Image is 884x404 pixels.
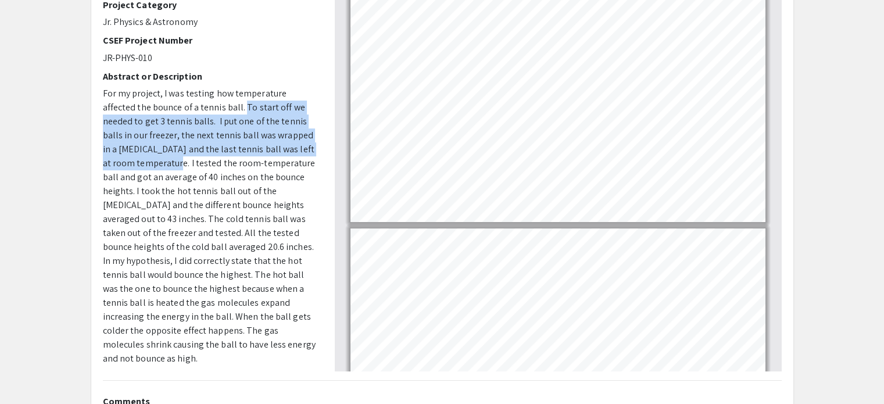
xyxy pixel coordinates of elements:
span: For my project, I was testing how temperature affected the bounce of a tennis ball. To start off ... [103,87,316,364]
p: Jr. Physics & Astronomy [103,15,317,29]
iframe: Chat [9,352,49,395]
p: JR-PHYS-010 [103,51,317,65]
h2: Abstract or Description [103,71,317,82]
h2: CSEF Project Number [103,35,317,46]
